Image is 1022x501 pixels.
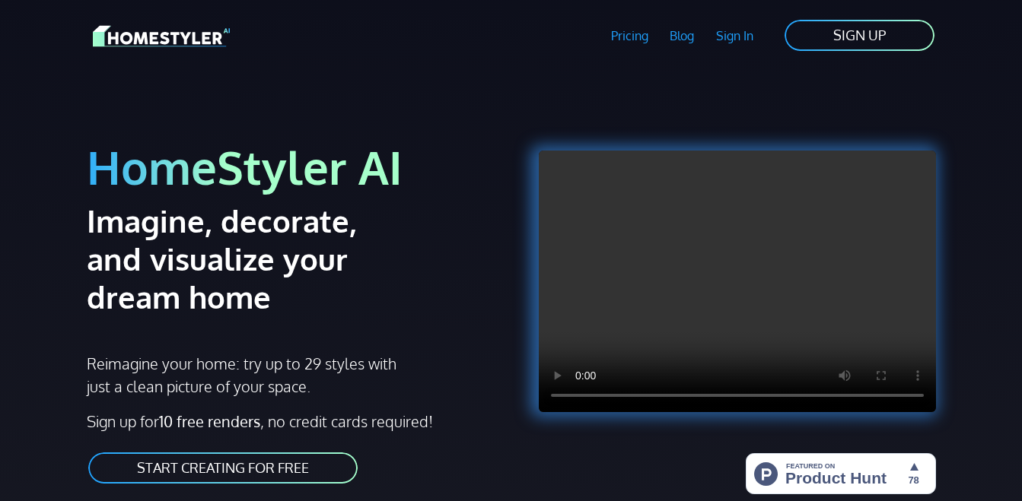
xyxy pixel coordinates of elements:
p: Reimagine your home: try up to 29 styles with just a clean picture of your space. [87,352,399,398]
a: Blog [659,18,705,53]
p: Sign up for , no credit cards required! [87,410,502,433]
a: SIGN UP [783,18,936,52]
img: HomeStyler AI logo [93,23,230,49]
a: Sign In [705,18,765,53]
a: START CREATING FOR FREE [87,451,359,485]
strong: 10 free renders [159,411,260,431]
img: HomeStyler AI - Interior Design Made Easy: One Click to Your Dream Home | Product Hunt [746,453,936,494]
a: Pricing [600,18,659,53]
h2: Imagine, decorate, and visualize your dream home [87,201,419,316]
h1: HomeStyler AI [87,138,502,195]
